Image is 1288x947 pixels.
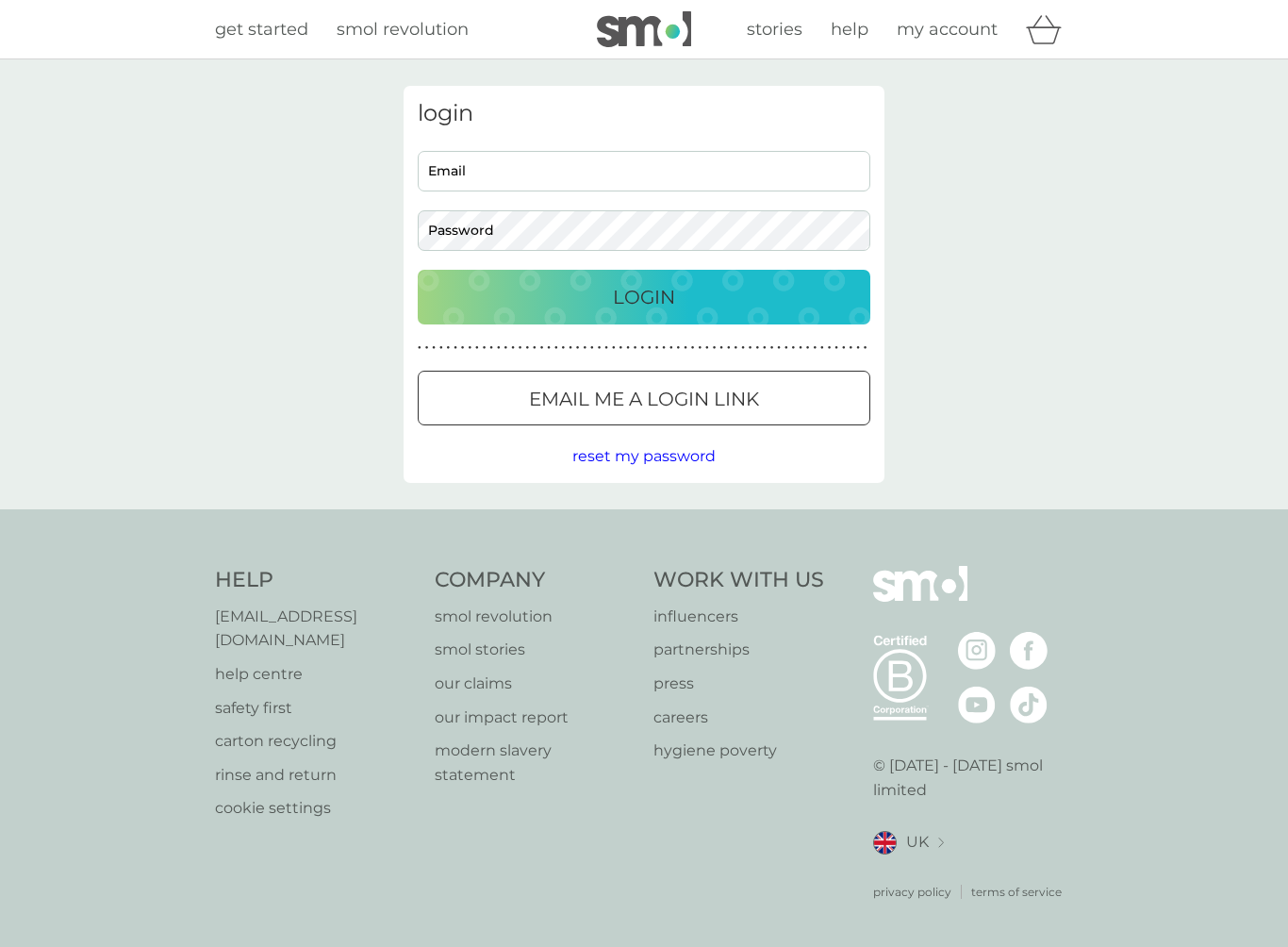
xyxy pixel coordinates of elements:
p: ● [864,343,867,353]
img: visit the smol Youtube page [958,686,996,723]
span: stories [747,19,802,40]
p: ● [834,343,838,353]
a: help centre [215,662,416,687]
span: help [831,19,868,40]
p: ● [598,343,602,353]
p: ● [604,343,608,353]
p: ● [856,343,860,353]
a: our claims [435,672,636,696]
p: ● [763,343,767,353]
a: my account [897,16,998,43]
p: ● [483,343,487,353]
img: visit the smol Instagram page [958,632,996,670]
p: ● [619,343,623,353]
p: ● [655,343,659,353]
a: stories [747,16,802,43]
a: [EMAIL_ADDRESS][DOMAIN_NAME] [215,605,416,653]
h4: Work With Us [653,566,824,595]
p: ● [418,343,421,353]
div: basket [1026,10,1073,48]
a: smol revolution [337,16,469,43]
p: ● [554,343,558,353]
p: ● [648,343,652,353]
p: ● [634,343,637,353]
p: ● [842,343,846,353]
p: ● [475,343,479,353]
button: Login [418,270,870,324]
span: smol revolution [337,19,469,40]
p: ● [626,343,630,353]
p: ● [684,343,687,353]
a: terms of service [971,883,1062,901]
p: ● [525,343,529,353]
a: hygiene poverty [653,739,824,763]
p: ● [612,343,616,353]
p: ● [497,343,501,353]
p: ● [719,343,723,353]
p: ● [735,343,738,353]
img: smol [597,11,691,47]
p: ● [511,343,515,353]
p: ● [741,343,745,353]
img: visit the smol Tiktok page [1010,686,1048,723]
img: visit the smol Facebook page [1010,632,1048,670]
p: ● [669,343,673,353]
p: ● [583,343,586,353]
p: ● [590,343,594,353]
p: ● [533,343,537,353]
span: get started [215,19,308,40]
a: press [653,672,824,696]
a: our impact report [435,706,636,730]
a: cookie settings [215,796,416,821]
p: ● [425,343,429,353]
p: influencers [653,605,824,629]
p: ● [777,343,781,353]
p: ● [439,343,443,353]
h4: Help [215,566,416,595]
a: safety first [215,696,416,721]
p: ● [792,343,796,353]
a: rinse and return [215,763,416,788]
img: select a new location [938,838,944,848]
p: ● [850,343,853,353]
h3: login [418,100,870,127]
a: partnerships [653,638,824,662]
a: modern slavery statement [435,739,636,787]
p: ● [432,343,436,353]
p: smol revolution [435,605,636,629]
p: ● [828,343,832,353]
p: ● [727,343,731,353]
p: ● [640,343,644,353]
p: ● [749,343,752,353]
a: get started [215,16,308,43]
p: ● [489,343,493,353]
p: ● [540,343,544,353]
p: ● [468,343,471,353]
p: ● [806,343,810,353]
p: ● [770,343,774,353]
img: UK flag [873,831,897,855]
p: ● [461,343,465,353]
p: © [DATE] - [DATE] smol limited [873,754,1074,802]
p: ● [447,343,451,353]
a: careers [653,706,824,730]
p: ● [677,343,681,353]
span: UK [906,830,929,855]
p: ● [691,343,695,353]
p: ● [820,343,824,353]
img: smol [873,566,967,630]
p: ● [698,343,702,353]
p: smol stories [435,638,636,662]
p: carton recycling [215,729,416,754]
h4: Company [435,566,636,595]
p: Email me a login link [529,384,759,414]
span: reset my password [572,447,716,465]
